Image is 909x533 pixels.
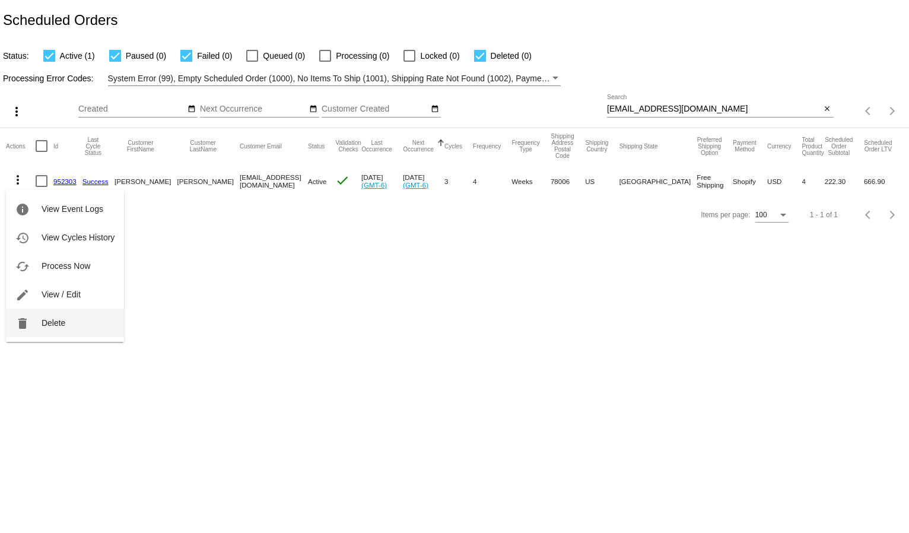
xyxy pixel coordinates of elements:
[42,318,65,328] span: Delete
[42,290,81,299] span: View / Edit
[42,261,90,271] span: Process Now
[15,202,30,217] mat-icon: info
[15,259,30,274] mat-icon: cached
[15,316,30,331] mat-icon: delete
[42,233,115,242] span: View Cycles History
[42,204,103,214] span: View Event Logs
[15,231,30,245] mat-icon: history
[15,288,30,302] mat-icon: edit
